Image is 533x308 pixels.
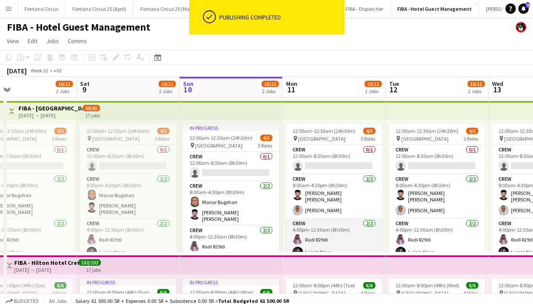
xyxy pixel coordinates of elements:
[52,290,66,296] span: 4 Roles
[87,128,157,134] span: 12:00am-12:30am (24h30m) (Sun)
[389,174,485,219] app-card-role: Crew2/28:00am-4:30pm (8h30m)[PERSON_NAME] [PERSON_NAME][PERSON_NAME]
[286,124,382,252] app-job-card: 12:00am-12:30am (24h30m) (Tue)4/5 [GEOGRAPHIC_DATA]3 RolesCrew0/112:00am-8:30am (8h30m) Crew2/28:...
[3,35,22,47] a: View
[80,80,90,88] span: Sat
[468,88,484,94] div: 2 Jobs
[14,298,39,304] span: Budgeted
[64,35,90,47] a: Comms
[183,181,279,226] app-card-role: Crew2/28:00am-4:30pm (8h30m)Manar Bugshan[PERSON_NAME] [PERSON_NAME]
[80,219,176,261] app-card-role: Crew2/24:00pm-12:30am (8h30m)Radi R29diLujain Nour
[92,135,140,142] span: [GEOGRAPHIC_DATA]
[286,174,382,219] app-card-role: Crew2/28:00am-4:30pm (8h30m)[PERSON_NAME] [PERSON_NAME][PERSON_NAME]
[183,279,279,286] div: In progress
[18,0,65,17] button: Fontana Circus
[516,22,526,32] app-user-avatar: Abdulmalik Al-Ghamdi
[262,88,278,94] div: 2 Jobs
[492,80,503,88] span: Wed
[86,266,101,273] div: 17 jobs
[293,282,355,289] span: 12:00am-8:00pm (44h) (Tue)
[87,289,150,295] span: 12:00am-8:00pm (44h) (Sun)
[361,290,375,296] span: 4 Roles
[83,105,100,111] span: 68/85
[491,85,503,94] span: 13
[464,135,478,142] span: 3 Roles
[396,128,466,134] span: 12:00am-12:30am (24h30m) (Wed)
[361,135,375,142] span: 3 Roles
[134,0,201,17] button: Fontana Circus 25 (May)
[183,80,193,88] span: Sun
[183,124,279,131] div: In progress
[190,289,253,295] span: 12:00am-8:00pm (44h) (Mon)
[526,2,530,8] span: 4
[466,128,478,134] span: 4/5
[464,290,478,296] span: 4 Roles
[24,35,41,47] a: Edit
[80,279,176,286] div: In progress
[339,0,390,17] button: FIBA - Dispatcher
[466,282,478,289] span: 6/6
[43,35,62,47] a: Jobs
[46,37,59,45] span: Jobs
[365,88,381,94] div: 2 Jobs
[401,290,449,296] span: [GEOGRAPHIC_DATA]
[80,174,176,219] app-card-role: Crew2/28:00am-4:30pm (8h30m)Manar Bugshan[PERSON_NAME] [PERSON_NAME]
[7,37,19,45] span: View
[80,124,176,252] app-job-card: 12:00am-12:30am (24h30m) (Sun)4/5 [GEOGRAPHIC_DATA]3 RolesCrew0/112:00am-8:30am (8h30m) Crew2/28:...
[183,124,279,252] app-job-card: In progress12:00am-12:30am (24h30m) (Mon)4/5 [GEOGRAPHIC_DATA]3 RolesCrew0/112:00am-8:30am (8h30m...
[396,282,459,289] span: 12:00am-8:00pm (44h) (Wed)
[518,3,529,14] a: 4
[47,298,68,304] span: All jobs
[293,128,363,134] span: 12:00am-12:30am (24h30m) (Tue)
[298,135,346,142] span: [GEOGRAPHIC_DATA]
[190,135,260,141] span: 12:00am-12:30am (24h30m) (Mon)
[401,135,449,142] span: [GEOGRAPHIC_DATA]
[19,104,83,112] h3: FIBA - [GEOGRAPHIC_DATA]
[389,219,485,261] app-card-role: Crew2/24:00pm-12:30am (8h30m)Radi R29diLujain Nour
[79,85,90,94] span: 9
[54,128,66,134] span: 4/5
[183,226,279,267] app-card-role: Crew2/24:00pm-12:30am (8h30m)Radi R29di
[389,80,399,88] span: Tue
[260,289,272,295] span: 6/6
[68,37,87,45] span: Comms
[286,80,297,88] span: Mon
[182,85,193,94] span: 10
[389,124,485,252] app-job-card: 12:00am-12:30am (24h30m) (Wed)4/5 [GEOGRAPHIC_DATA]3 RolesCrew0/112:00am-8:30am (8h30m) Crew2/28:...
[19,112,83,119] div: [DATE] → [DATE]
[195,142,243,149] span: [GEOGRAPHIC_DATA]
[56,88,72,94] div: 2 Jobs
[14,267,78,273] div: [DATE] → [DATE]
[75,298,289,304] div: Salary 61 500.00 SR + Expenses 0.00 SR + Subsistence 0.00 SR =
[390,0,479,17] button: FIBA - Hotel Guest Management
[286,145,382,174] app-card-role: Crew0/112:00am-8:30am (8h30m)
[28,67,50,74] span: Week 32
[468,81,485,87] span: 10/11
[157,289,169,295] span: 6/6
[159,81,176,87] span: 10/11
[183,152,279,181] app-card-role: Crew0/112:00am-8:30am (8h30m)
[262,81,279,87] span: 10/11
[85,111,100,119] div: 17 jobs
[53,67,62,74] div: +03
[363,282,375,289] span: 6/6
[365,81,382,87] span: 10/11
[219,13,341,21] div: Publishing completed
[218,298,289,304] span: Total Budgeted 61 500.00 SR
[159,88,175,94] div: 2 Jobs
[388,85,399,94] span: 12
[78,259,101,266] span: 102/102
[155,135,169,142] span: 3 Roles
[286,219,382,261] app-card-role: Crew2/24:00pm-12:30am (8h30m)Radi R29diLujain Nour
[65,0,134,17] button: Fontana Circus 25 (April)
[258,142,272,149] span: 3 Roles
[56,81,73,87] span: 10/11
[52,135,66,142] span: 3 Roles
[389,145,485,174] app-card-role: Crew0/112:00am-8:30am (8h30m)
[7,66,27,75] div: [DATE]
[7,21,150,34] h1: FIBA - Hotel Guest Management
[4,296,40,306] button: Budgeted
[285,85,297,94] span: 11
